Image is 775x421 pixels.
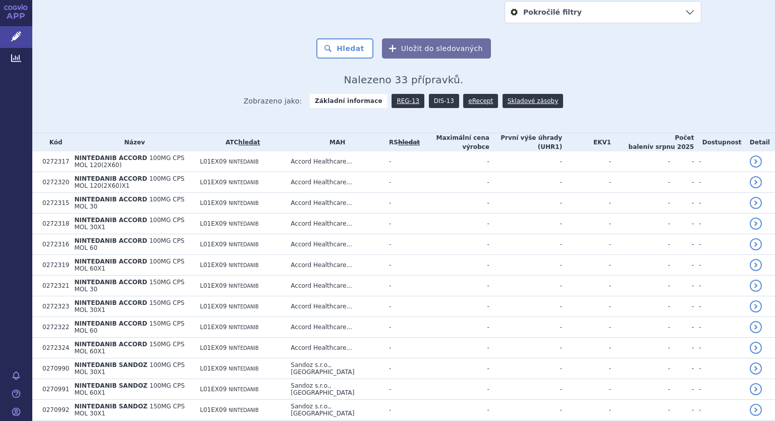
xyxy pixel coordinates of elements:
td: - [420,400,489,420]
td: - [562,151,611,172]
td: - [611,214,670,234]
td: Accord Healthcare... [286,172,384,193]
span: NINTEDANIB SANDOZ [74,403,147,410]
td: - [562,214,611,234]
span: L01EX09 [200,386,227,393]
td: - [420,214,489,234]
td: - [562,255,611,276]
td: - [670,234,694,255]
span: 100MG CPS MOL 120(2X60) [74,154,184,169]
th: MAH [286,133,384,151]
button: Uložit do sledovaných [382,38,491,59]
span: 150MG CPS MOL 60X1 [74,341,184,355]
span: NINTEDANIB ACCORD [74,279,147,286]
span: NINTEDANIB [229,221,258,227]
td: - [611,358,670,379]
td: Accord Healthcare... [286,151,384,172]
td: - [611,255,670,276]
span: NINTEDANIB ACCORD [74,175,147,182]
td: - [562,172,611,193]
td: Accord Healthcare... [286,276,384,296]
span: 100MG CPS MOL 120(2X60)X1 [74,175,184,189]
td: - [489,193,562,214]
span: NINTEDANIB ACCORD [74,196,147,203]
td: - [694,276,744,296]
td: - [611,317,670,338]
td: - [611,296,670,317]
a: detail [750,197,762,209]
span: v srpnu 2025 [649,143,694,150]
td: 0270990 [37,358,69,379]
td: - [384,296,420,317]
td: - [489,296,562,317]
td: - [670,276,694,296]
td: - [420,255,489,276]
a: detail [750,362,762,375]
td: - [670,358,694,379]
td: - [489,172,562,193]
td: - [489,214,562,234]
th: Maximální cena výrobce [420,133,489,151]
td: Sandoz s.r.o., [GEOGRAPHIC_DATA] [286,358,384,379]
td: - [420,234,489,255]
td: - [562,358,611,379]
td: - [670,214,694,234]
td: - [670,172,694,193]
td: - [694,338,744,358]
td: 0272323 [37,296,69,317]
td: Sandoz s.r.o., [GEOGRAPHIC_DATA] [286,400,384,420]
span: NINTEDANIB ACCORD [74,258,147,265]
th: Název [69,133,195,151]
td: - [611,151,670,172]
strong: Základní informace [310,94,387,108]
td: 0270991 [37,379,69,400]
td: - [384,358,420,379]
td: 0272317 [37,151,69,172]
span: NINTEDANIB [229,387,258,392]
td: 0272320 [37,172,69,193]
span: 100MG CPS MOL 30X1 [74,217,184,231]
td: - [420,296,489,317]
a: DIS-13 [429,94,459,108]
td: - [420,379,489,400]
td: Accord Healthcare... [286,338,384,358]
td: - [694,317,744,338]
td: - [562,400,611,420]
button: Hledat [316,38,373,59]
a: vyhledávání neobsahuje žádnou platnou referenční skupinu [398,139,420,146]
span: NINTEDANIB [229,242,258,247]
td: - [611,379,670,400]
td: - [670,255,694,276]
a: Pokročilé filtry [505,2,701,23]
td: - [670,338,694,358]
td: - [694,151,744,172]
a: detail [750,280,762,292]
td: - [489,234,562,255]
span: L01EX09 [200,324,227,331]
td: - [420,358,489,379]
span: NINTEDANIB [229,304,258,309]
td: - [489,338,562,358]
td: - [489,317,562,338]
td: 0272315 [37,193,69,214]
span: 150MG CPS MOL 30X1 [74,403,185,417]
span: NINTEDANIB ACCORD [74,341,147,348]
span: NINTEDANIB [229,345,258,351]
a: detail [750,300,762,312]
span: NINTEDANIB ACCORD [74,217,147,224]
span: 150MG CPS MOL 30X1 [74,299,184,313]
span: L01EX09 [200,365,227,372]
td: 0272324 [37,338,69,358]
td: - [694,214,744,234]
td: - [562,317,611,338]
th: Dostupnost [694,133,744,151]
td: - [489,151,562,172]
td: - [489,379,562,400]
span: NINTEDANIB ACCORD [74,237,147,244]
a: detail [750,238,762,250]
span: 100MG CPS MOL 60X1 [74,382,185,396]
span: NINTEDANIB [229,407,258,413]
td: - [384,214,420,234]
th: Kód [37,133,69,151]
td: - [384,379,420,400]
